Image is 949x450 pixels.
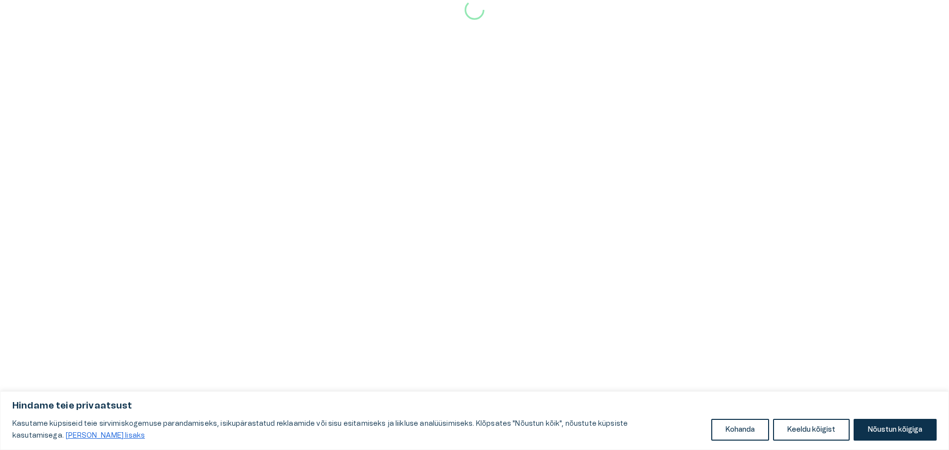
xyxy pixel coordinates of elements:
p: Kasutame küpsiseid teie sirvimiskogemuse parandamiseks, isikupärastatud reklaamide või sisu esita... [12,418,704,442]
button: Kohanda [711,419,769,441]
button: Keeldu kõigist [773,419,850,441]
a: Loe lisaks [65,432,145,440]
button: Nõustun kõigiga [854,419,937,441]
p: Hindame teie privaatsust [12,400,937,412]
